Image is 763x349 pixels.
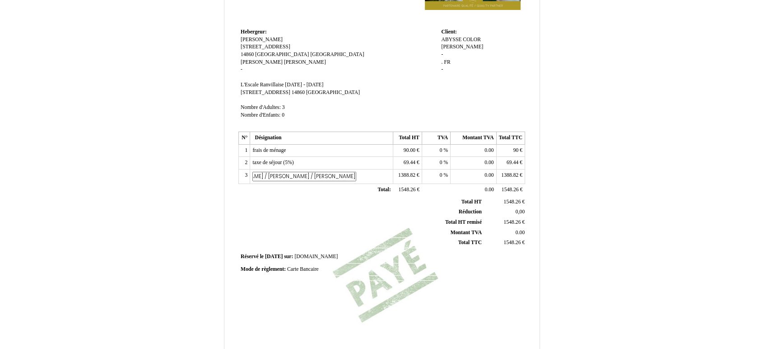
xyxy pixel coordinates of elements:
[241,266,286,272] span: Mode de règlement:
[250,132,393,145] th: Désignation
[451,132,496,145] th: Montant TVA
[484,172,493,178] span: 0.00
[484,147,493,153] span: 0.00
[404,147,415,153] span: 90.00
[239,144,250,157] td: 1
[441,44,483,50] span: [PERSON_NAME]
[241,104,281,110] span: Nombre d'Adultes:
[241,59,283,65] span: [PERSON_NAME]
[422,132,450,145] th: TVA
[501,172,518,178] span: 1388.82
[285,82,323,88] span: [DATE] - [DATE]
[306,90,360,95] span: [GEOGRAPHIC_DATA]
[282,112,284,118] span: 0
[241,37,283,42] span: [PERSON_NAME]
[393,184,422,196] td: €
[241,112,280,118] span: Nombre d'Enfants:
[241,254,264,259] span: Réservé le
[444,59,450,65] span: FR
[441,29,456,35] span: Client:
[239,157,250,170] td: 2
[513,147,518,153] span: 90
[284,254,293,259] span: sur:
[496,157,525,170] td: €
[440,160,442,165] span: 0
[458,240,482,245] span: Total TTC
[502,187,519,193] span: 1548.26
[398,187,415,193] span: 1548.26
[503,199,521,205] span: 1548.26
[441,66,443,72] span: -
[451,230,482,236] span: Montant TVA
[393,144,422,157] td: €
[503,219,521,225] span: 1548.26
[445,219,482,225] span: Total HT remisé
[393,132,422,145] th: Total HT
[441,59,442,65] span: .
[484,160,493,165] span: 0.00
[252,160,293,165] span: taxe de séjour (5%)
[485,187,494,193] span: 0.00
[496,132,525,145] th: Total TTC
[422,144,450,157] td: %
[398,172,415,178] span: 1388.82
[252,147,286,153] span: frais de ménage
[404,160,415,165] span: 69.44
[440,147,442,153] span: 0
[496,170,525,184] td: €
[507,160,518,165] span: 69.44
[393,170,422,184] td: €
[255,52,309,57] span: [GEOGRAPHIC_DATA]
[516,230,525,236] span: 0.00
[241,29,267,35] span: Hebergeur:
[377,187,391,193] span: Total:
[422,170,450,184] td: %
[393,157,422,170] td: €
[422,157,450,170] td: %
[284,59,326,65] span: [PERSON_NAME]
[282,104,285,110] span: 3
[459,209,482,215] span: Réduction
[287,266,319,272] span: Carte Bancaire
[294,254,338,259] span: [DOMAIN_NAME]
[241,52,254,57] span: 14860
[292,90,305,95] span: 14860
[484,217,526,227] td: €
[241,90,290,95] span: [STREET_ADDRESS]
[241,66,242,72] span: -
[440,172,442,178] span: 0
[441,52,443,57] span: -
[7,4,34,31] button: Ouvrir le widget de chat LiveChat
[484,197,526,207] td: €
[496,184,525,196] td: €
[310,52,364,57] span: [GEOGRAPHIC_DATA]
[516,209,525,215] span: 0,00
[484,238,526,248] td: €
[496,144,525,157] td: €
[239,170,250,184] td: 3
[241,44,290,50] span: [STREET_ADDRESS]
[241,82,284,88] span: L'Escale Ranvillaise
[503,240,521,245] span: 1548.26
[239,132,250,145] th: N°
[441,37,480,42] span: ABYSSE COLOR
[461,199,482,205] span: Total HT
[265,254,283,259] span: [DATE]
